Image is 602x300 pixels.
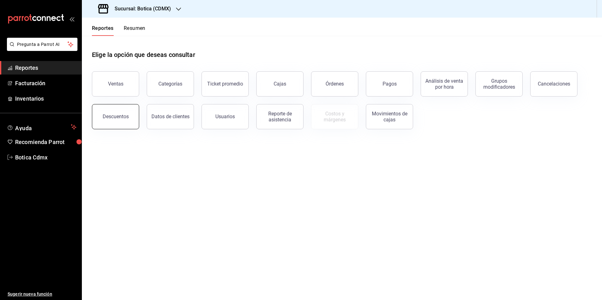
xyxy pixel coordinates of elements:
button: Datos de clientes [147,104,194,129]
div: Ticket promedio [207,81,243,87]
button: Análisis de venta por hora [421,71,468,97]
button: Reportes [92,25,114,36]
span: Inventarios [15,94,77,103]
button: open_drawer_menu [69,16,74,21]
button: Resumen [124,25,145,36]
div: Pagos [383,81,397,87]
button: Movimientos de cajas [366,104,413,129]
h3: Sucursal: Botica (CDMX) [110,5,171,13]
span: Recomienda Parrot [15,138,77,146]
span: Pregunta a Parrot AI [17,41,68,48]
span: Reportes [15,64,77,72]
a: Pregunta a Parrot AI [4,46,77,52]
div: Costos y márgenes [315,111,354,123]
button: Cancelaciones [530,71,577,97]
button: Usuarios [202,104,249,129]
span: Sugerir nueva función [8,291,77,297]
div: Categorías [158,81,182,87]
div: Análisis de venta por hora [425,78,464,90]
div: Cajas [274,81,286,87]
div: Reporte de asistencia [260,111,299,123]
div: Ventas [108,81,123,87]
div: Grupos modificadores [480,78,519,90]
h1: Elige la opción que deseas consultar [92,50,195,59]
button: Ticket promedio [202,71,249,97]
button: Órdenes [311,71,358,97]
button: Reporte de asistencia [256,104,304,129]
button: Contrata inventarios para ver este reporte [311,104,358,129]
div: Cancelaciones [538,81,570,87]
button: Descuentos [92,104,139,129]
div: navigation tabs [92,25,145,36]
div: Usuarios [215,114,235,119]
div: Órdenes [326,81,344,87]
button: Pregunta a Parrot AI [7,38,77,51]
button: Ventas [92,71,139,97]
div: Movimientos de cajas [370,111,409,123]
button: Categorías [147,71,194,97]
button: Grupos modificadores [475,71,523,97]
button: Cajas [256,71,304,97]
div: Datos de clientes [151,114,190,119]
span: Ayuda [15,123,68,131]
button: Pagos [366,71,413,97]
span: Facturación [15,79,77,87]
span: Botica Cdmx [15,153,77,162]
div: Descuentos [103,114,129,119]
